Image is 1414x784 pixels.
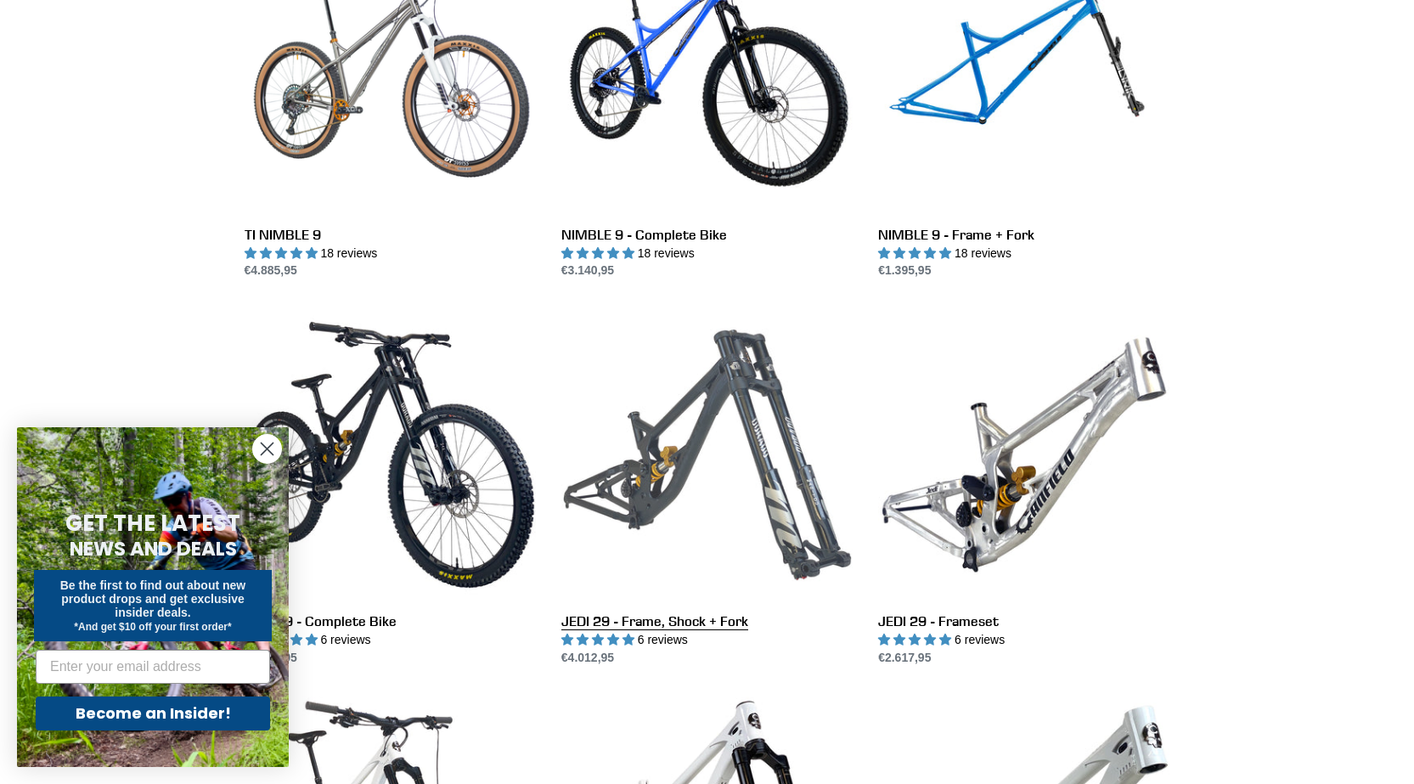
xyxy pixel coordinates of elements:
button: Close dialog [252,434,282,464]
span: GET THE LATEST [65,508,240,539]
input: Enter your email address [36,650,270,684]
span: NEWS AND DEALS [70,535,237,562]
span: Be the first to find out about new product drops and get exclusive insider deals. [60,578,246,619]
span: *And get $10 off your first order* [74,621,231,633]
button: Become an Insider! [36,697,270,730]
